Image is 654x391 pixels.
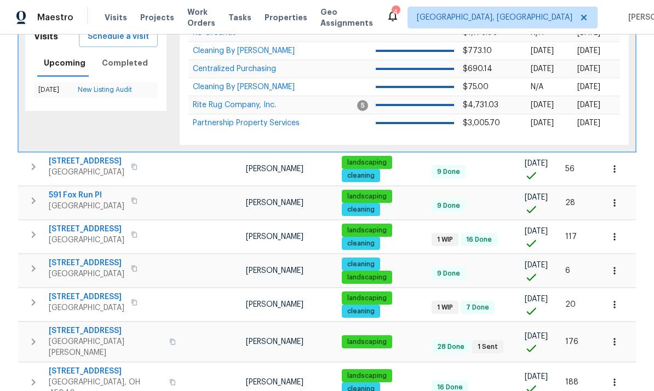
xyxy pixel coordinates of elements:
span: $75.00 [463,83,489,91]
span: [GEOGRAPHIC_DATA] [49,235,124,246]
h5: Visits [34,31,58,43]
span: Partnership Property Services [193,119,300,127]
span: Maestro [37,12,73,23]
span: $690.14 [463,65,492,73]
div: 4 [392,7,399,17]
span: cleaning [343,205,379,214]
a: Centralized Purchasing [193,66,276,72]
span: [GEOGRAPHIC_DATA] [49,201,124,212]
a: New Listing Audit [78,86,132,93]
span: Work Orders [187,7,215,28]
span: 1 WIP [433,303,457,312]
span: Cleaning By [PERSON_NAME] [193,47,295,55]
span: [DATE] [531,65,554,73]
span: [DATE] [525,295,548,303]
span: Visits [105,12,127,23]
span: cleaning [343,307,379,316]
span: $4,731.03 [463,101,498,109]
span: 56 [565,165,575,173]
span: [DATE] [525,373,548,381]
span: [PERSON_NAME] [246,165,303,173]
span: landscaping [343,192,391,201]
span: Geo Assignments [320,7,373,28]
td: [DATE] [34,82,73,98]
span: [DATE] [525,194,548,201]
span: [PERSON_NAME] [246,338,303,346]
span: cleaning [343,171,379,180]
span: [GEOGRAPHIC_DATA] [49,302,124,313]
span: [PERSON_NAME] [246,378,303,386]
a: Rite Rug Company, Inc. [193,102,276,108]
span: Completed [102,56,148,70]
span: 188 [565,378,578,386]
span: [DATE] [531,101,554,109]
span: [PERSON_NAME] [246,267,303,275]
span: [DATE] [577,119,600,127]
span: [STREET_ADDRESS] [49,325,163,336]
span: 1 WIP [433,235,457,244]
span: landscaping [343,158,391,167]
span: Tasks [228,14,251,21]
span: [DATE] [577,83,600,91]
span: Schedule a visit [88,30,149,44]
span: 1 Sent [473,342,502,352]
span: 20 [565,301,576,308]
span: [DATE] [525,261,548,269]
span: 6 [565,267,570,275]
span: [DATE] [577,65,600,73]
a: Partnership Property Services [193,120,300,126]
span: [PERSON_NAME] [246,301,303,308]
span: [STREET_ADDRESS] [49,258,124,269]
span: cleaning [343,239,379,248]
span: [DATE] [525,160,548,167]
span: [GEOGRAPHIC_DATA][PERSON_NAME] [49,336,163,358]
span: [DATE] [525,227,548,235]
span: [PERSON_NAME] [246,199,303,207]
span: [GEOGRAPHIC_DATA] [49,269,124,279]
span: cleaning [343,260,379,269]
span: [GEOGRAPHIC_DATA] [49,167,124,178]
span: Properties [265,12,307,23]
span: 16 Done [462,235,496,244]
a: Cleaning By [PERSON_NAME] [193,84,295,90]
span: 9 Done [433,167,464,177]
span: [GEOGRAPHIC_DATA], [GEOGRAPHIC_DATA] [417,12,572,23]
span: N/A [531,83,543,91]
span: Upcoming [44,56,85,70]
span: 5 [357,100,368,111]
span: $3,005.70 [463,119,500,127]
span: [DATE] [525,332,548,340]
span: [PERSON_NAME] [246,233,303,241]
span: [STREET_ADDRESS] [49,366,163,377]
a: KG Grounds [193,30,236,36]
span: landscaping [343,371,391,381]
span: 176 [565,338,578,346]
span: landscaping [343,294,391,303]
span: landscaping [343,337,391,347]
span: [STREET_ADDRESS] [49,224,124,235]
span: Rite Rug Company, Inc. [193,101,276,109]
span: Cleaning By [PERSON_NAME] [193,83,295,91]
a: Cleaning By [PERSON_NAME] [193,48,295,54]
span: Projects [140,12,174,23]
span: 591 Fox Run Pl [49,190,124,201]
span: [DATE] [531,119,554,127]
span: 9 Done [433,201,464,211]
span: 7 Done [462,303,494,312]
span: [DATE] [577,47,600,55]
span: landscaping [343,226,391,235]
span: 117 [565,233,577,241]
span: [DATE] [577,101,600,109]
span: [STREET_ADDRESS] [49,156,124,167]
span: 28 Done [433,342,469,352]
span: 28 [565,199,575,207]
span: 9 Done [433,269,464,278]
span: landscaping [343,273,391,282]
span: $773.10 [463,47,492,55]
span: [STREET_ADDRESS] [49,291,124,302]
span: [DATE] [531,47,554,55]
span: Centralized Purchasing [193,65,276,73]
button: Schedule a visit [79,27,158,47]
